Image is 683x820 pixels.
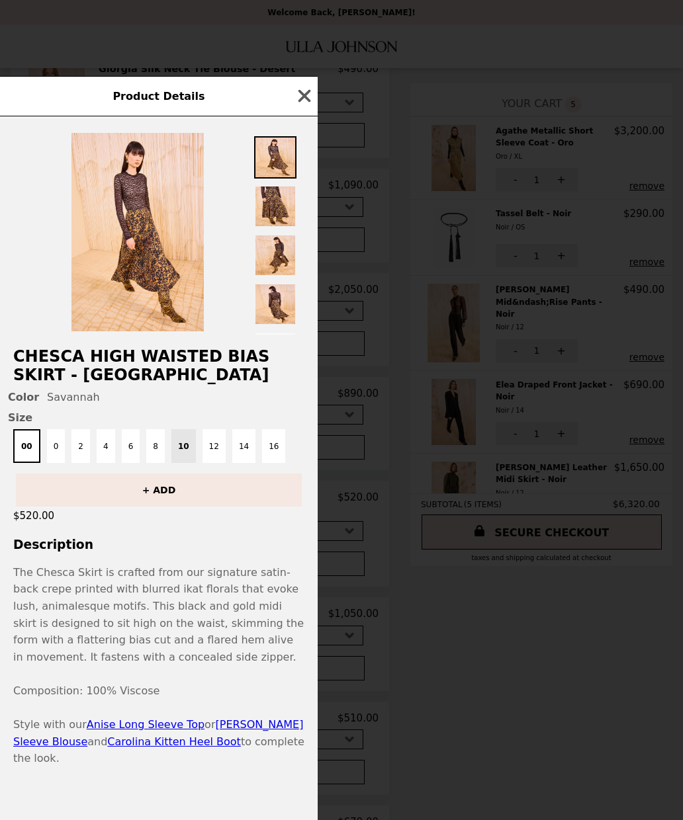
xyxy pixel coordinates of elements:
img: Thumbnail 3 [254,234,296,276]
img: Thumbnail 5 [254,332,296,374]
img: Thumbnail 2 [254,185,296,227]
button: 0 [47,429,66,463]
span: or and to complete the look. [13,718,304,764]
img: Thumbnail 4 [254,283,296,325]
button: 6 [122,429,140,463]
span: Composition: 100% Viscose [13,684,159,697]
button: 2 [71,429,90,463]
span: Color [8,391,39,403]
button: 00 [13,429,40,463]
a: Carolina Kitten Heel Boot [107,735,241,748]
img: Savannah / 00 [71,133,204,331]
button: 4 [97,429,115,463]
span: The Chesca Skirt is crafted from our signature satin-back crepe printed with blurred ikat florals... [13,566,304,663]
div: Savannah [8,391,310,403]
button: 16 [262,429,285,463]
a: [PERSON_NAME] Sleeve Blouse [13,718,303,748]
span: Product Details [113,90,205,102]
p: Style with our [13,716,304,767]
img: Thumbnail 1 [254,136,296,179]
span: Size [8,411,310,424]
button: 8 [146,429,165,463]
a: Anise Long Sleeve Top [87,718,205,731]
button: 14 [232,429,255,463]
button: + ADD [16,473,302,507]
button: 12 [203,429,226,463]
